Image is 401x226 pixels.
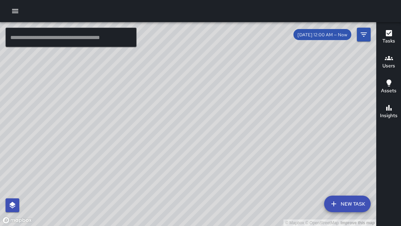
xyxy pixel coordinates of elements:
[293,32,351,38] span: [DATE] 12:00 AM — Now
[377,100,401,124] button: Insights
[380,112,398,120] h6: Insights
[377,50,401,75] button: Users
[382,62,395,70] h6: Users
[382,37,395,45] h6: Tasks
[377,75,401,100] button: Assets
[324,196,371,212] button: New Task
[377,25,401,50] button: Tasks
[357,28,371,41] button: Filters
[381,87,397,95] h6: Assets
